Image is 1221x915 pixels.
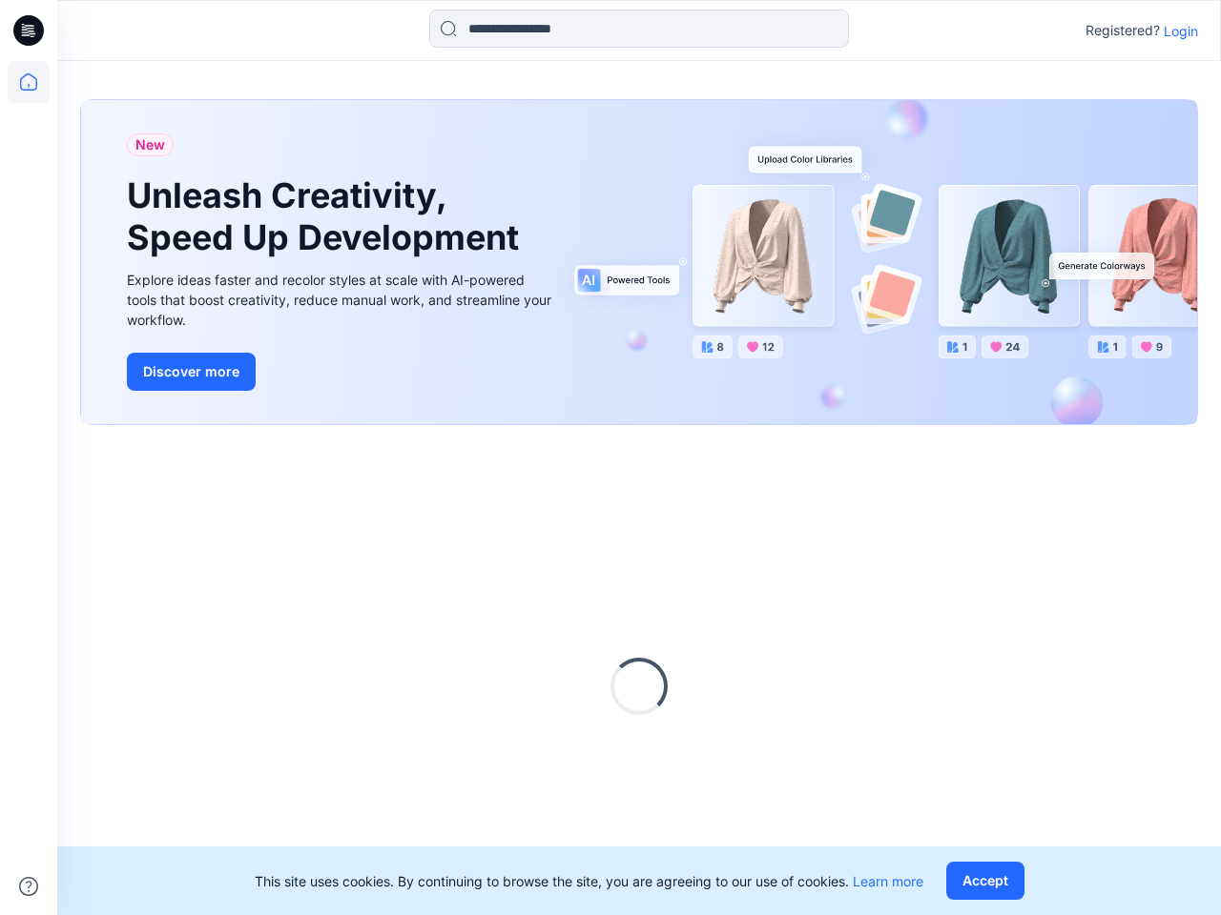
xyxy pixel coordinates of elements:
[127,353,256,391] button: Discover more
[1164,21,1198,41] p: Login
[1086,19,1160,42] p: Registered?
[127,353,556,391] a: Discover more
[853,873,923,889] a: Learn more
[127,175,528,257] h1: Unleash Creativity, Speed Up Development
[127,270,556,330] div: Explore ideas faster and recolor styles at scale with AI-powered tools that boost creativity, red...
[255,871,923,891] p: This site uses cookies. By continuing to browse the site, you are agreeing to our use of cookies.
[946,862,1024,900] button: Accept
[135,133,165,156] span: New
